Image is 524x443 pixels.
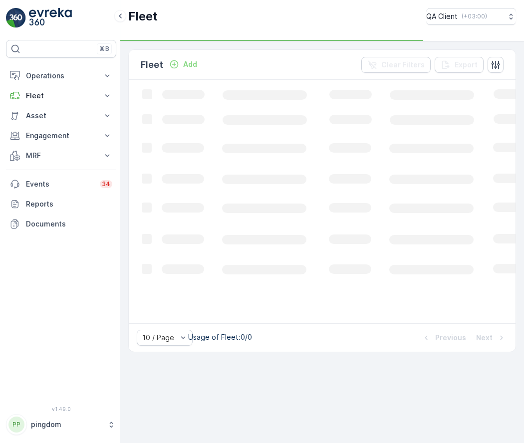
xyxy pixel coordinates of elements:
[141,58,163,72] p: Fleet
[426,11,458,21] p: QA Client
[26,71,96,81] p: Operations
[102,180,110,188] p: 34
[6,8,26,28] img: logo
[165,58,201,70] button: Add
[455,60,478,70] p: Export
[99,45,109,53] p: ⌘B
[188,332,252,342] p: Usage of Fleet : 0/0
[475,332,508,344] button: Next
[6,66,116,86] button: Operations
[6,406,116,412] span: v 1.49.0
[128,8,158,24] p: Fleet
[6,194,116,214] a: Reports
[381,60,425,70] p: Clear Filters
[420,332,467,344] button: Previous
[26,179,94,189] p: Events
[435,333,466,343] p: Previous
[26,111,96,121] p: Asset
[426,8,516,25] button: QA Client(+03:00)
[26,131,96,141] p: Engagement
[361,57,431,73] button: Clear Filters
[6,174,116,194] a: Events34
[29,8,72,28] img: logo_light-DOdMpM7g.png
[26,151,96,161] p: MRF
[8,417,24,433] div: PP
[31,420,102,430] p: pingdom
[26,199,112,209] p: Reports
[476,333,493,343] p: Next
[183,59,197,69] p: Add
[6,146,116,166] button: MRF
[6,106,116,126] button: Asset
[6,414,116,435] button: PPpingdom
[6,126,116,146] button: Engagement
[26,91,96,101] p: Fleet
[6,214,116,234] a: Documents
[435,57,484,73] button: Export
[462,12,487,20] p: ( +03:00 )
[6,86,116,106] button: Fleet
[26,219,112,229] p: Documents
